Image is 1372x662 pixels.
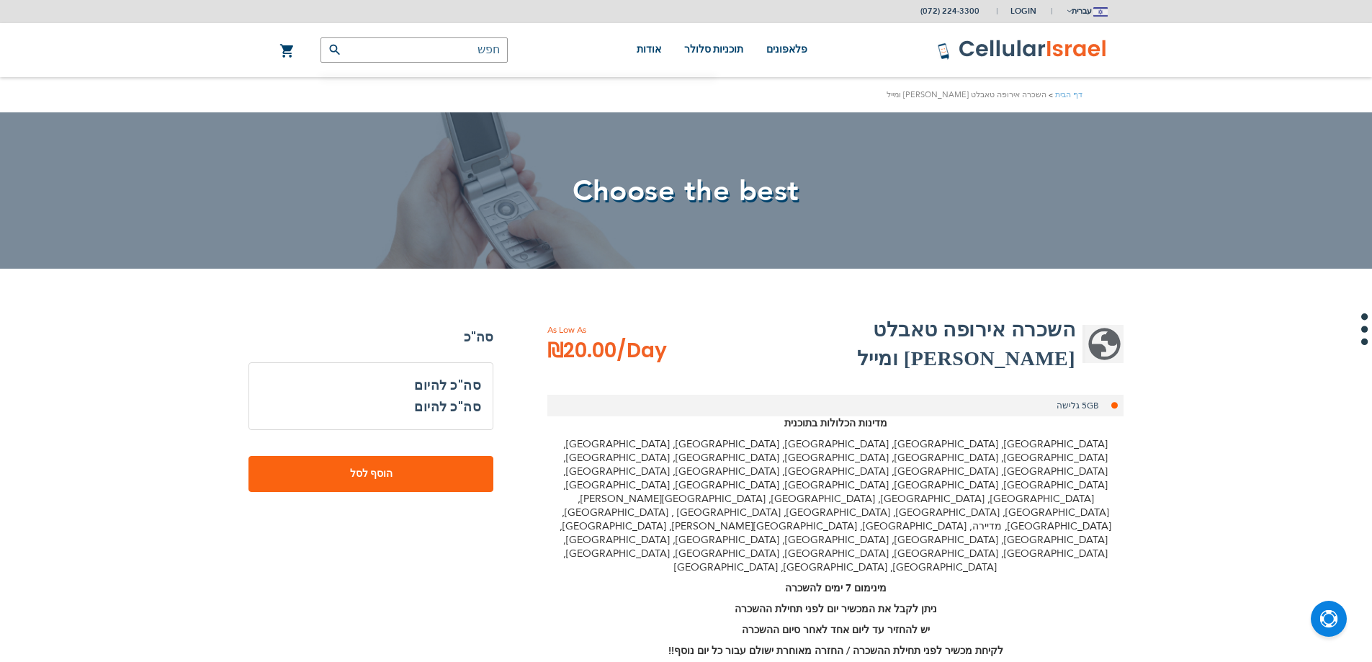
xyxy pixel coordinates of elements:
span: /Day [616,336,667,365]
strong: מדינות הכלולות בתוכנית [784,416,887,430]
strong: סה"כ [248,326,493,348]
span: תוכניות סלולר [684,44,744,55]
li: השכרה אירופה טאבלט [PERSON_NAME] ומייל [887,88,1055,102]
button: הוסף לסל [248,456,493,492]
img: השכרה אירופה טאבלט וייז ומייל [1085,325,1124,363]
a: פלאפונים [766,23,807,77]
a: תוכניות סלולר [684,23,744,77]
h3: סה"כ להיום [414,396,481,418]
button: עברית [1065,1,1108,22]
img: לוגו סלולר ישראל [937,39,1108,61]
span: ₪20.00 [547,336,667,365]
span: As Low As [547,323,706,336]
strong: יש להחזיר עד ליום אחד לאחר סיום ההשכרה [742,623,930,637]
a: אודות [637,23,661,77]
strong: לקיחת מכשיר לפני תחילת ההשכרה / החזרה מאוחרת ישולם עבור כל יום נוסף!! [668,644,1003,658]
strong: ניתן לקבל את המכשיר יום לפני תחילת ההשכרה [735,602,937,616]
span: אודות [637,44,661,55]
span: הוסף לסל [296,466,446,481]
strong: מינימום 7 ימים להשכרה [785,581,887,595]
a: דף הבית [1055,89,1082,100]
span: Choose the best [573,171,799,211]
input: חפש [320,37,508,63]
h2: השכרה אירופה טאבלט [PERSON_NAME] ומייל [706,316,1075,373]
img: Jerusalem [1093,7,1108,17]
li: 5GB גלישה [547,395,1124,416]
h3: סה"כ להיום [261,375,481,396]
span: פלאפונים [766,44,807,55]
span: Login [1010,6,1036,17]
p: [GEOGRAPHIC_DATA], [GEOGRAPHIC_DATA], [GEOGRAPHIC_DATA], [GEOGRAPHIC_DATA], [GEOGRAPHIC_DATA], [G... [547,437,1124,574]
a: (072) 224-3300 [920,6,979,17]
